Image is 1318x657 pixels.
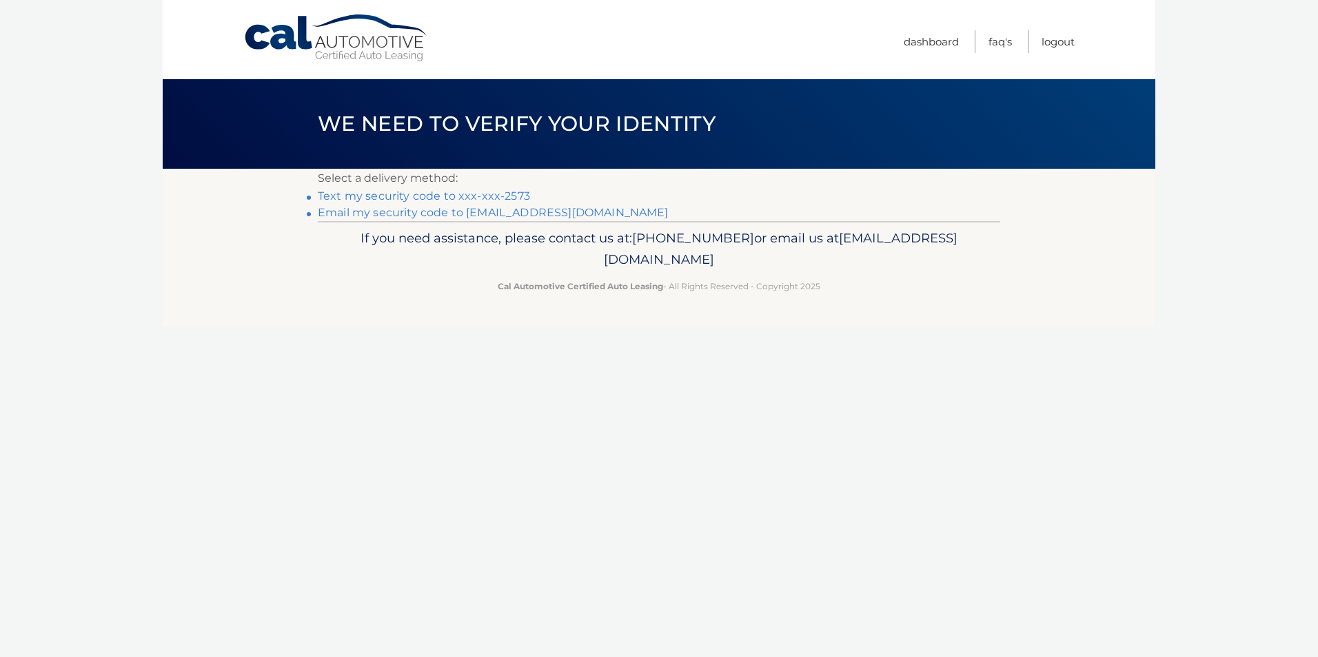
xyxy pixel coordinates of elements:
[327,227,991,271] p: If you need assistance, please contact us at: or email us at
[318,189,530,202] a: Text my security code to xxx-xxx-2573
[1042,30,1075,53] a: Logout
[318,111,716,136] span: We need to verify your identity
[498,281,663,291] strong: Cal Automotive Certified Auto Leasing
[318,206,669,219] a: Email my security code to [EMAIL_ADDRESS][DOMAIN_NAME]
[318,169,1000,188] p: Select a delivery method:
[632,230,754,246] span: [PHONE_NUMBER]
[327,279,991,293] p: - All Rights Reserved - Copyright 2025
[988,30,1012,53] a: FAQ's
[243,14,429,63] a: Cal Automotive
[904,30,959,53] a: Dashboard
